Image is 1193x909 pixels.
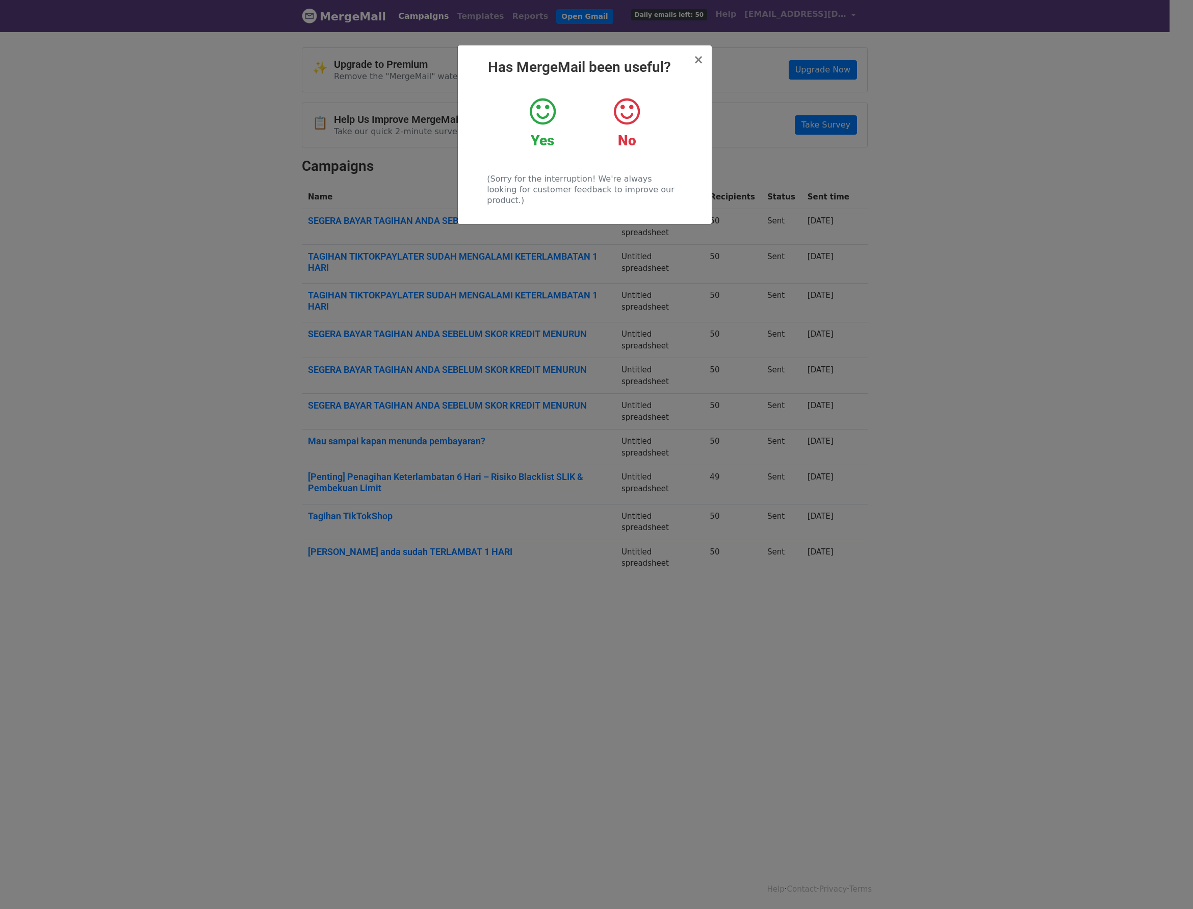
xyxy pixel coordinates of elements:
p: (Sorry for the interruption! We're always looking for customer feedback to improve our product.) [487,173,682,206]
strong: Yes [531,132,554,149]
a: Yes [508,96,577,149]
a: No [592,96,661,149]
span: × [693,53,704,67]
h2: Has MergeMail been useful? [466,59,704,76]
strong: No [618,132,636,149]
button: Close [693,54,704,66]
